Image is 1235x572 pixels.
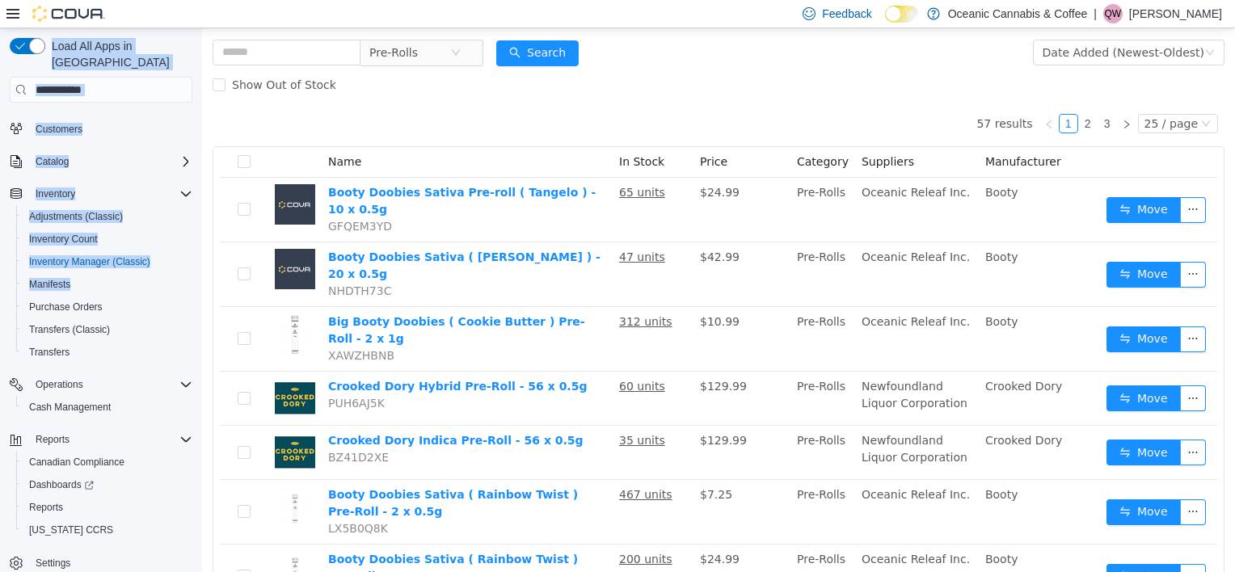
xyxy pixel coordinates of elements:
[588,149,653,214] td: Pre-Rolls
[16,341,199,364] button: Transfers
[588,343,653,397] td: Pre-Rolls
[942,86,996,104] div: 25 / page
[837,86,857,105] li: Previous Page
[660,351,765,381] span: Newfoundland Liquor Corporation
[23,320,192,339] span: Transfers (Classic)
[126,191,190,204] span: GFQEM3YD
[660,287,768,300] span: Oceanic Releaf Inc.
[29,375,192,394] span: Operations
[660,406,765,435] span: Newfoundland Liquor Corporation
[417,222,463,235] u: 47 units
[498,287,537,300] span: $10.99
[23,252,157,271] a: Inventory Manager (Classic)
[783,222,816,235] span: Booty
[417,460,470,473] u: 467 units
[660,524,768,537] span: Oceanic Releaf Inc.
[783,460,816,473] span: Booty
[23,452,131,472] a: Canadian Compliance
[3,150,199,173] button: Catalog
[904,169,979,195] button: icon: swapMove
[3,183,199,205] button: Inventory
[978,357,1004,383] button: icon: ellipsis
[498,524,537,537] span: $24.99
[23,320,116,339] a: Transfers (Classic)
[32,6,105,22] img: Cova
[3,117,199,141] button: Customers
[417,287,470,300] u: 312 units
[783,406,860,418] span: Crooked Dory
[498,158,537,170] span: $24.99
[29,184,82,204] button: Inventory
[885,6,919,23] input: Dark Mode
[23,520,192,540] span: Washington CCRS
[588,452,653,516] td: Pre-Rolls
[29,456,124,469] span: Canadian Compliance
[126,158,394,187] a: Booty Doobies Sativa Pre-roll ( Tangelo ) - 10 x 0.5g
[23,297,109,317] a: Purchase Orders
[1129,4,1222,23] p: [PERSON_NAME]
[417,351,463,364] u: 60 units
[16,473,199,496] a: Dashboards
[73,458,113,498] img: Booty Doobies Sativa ( Rainbow Twist ) Pre-Roll - 2 x 0.5g hero shot
[126,368,183,381] span: PUH6AJ5K
[498,460,530,473] span: $7.25
[73,221,113,261] img: Booty Doobies Sativa ( Summer Haze ) - 20 x 0.5g placeholder
[167,12,216,36] span: Pre-Rolls
[29,119,192,139] span: Customers
[660,127,712,140] span: Suppliers
[896,86,915,105] li: 3
[783,127,859,140] span: Manufacturer
[126,423,187,435] span: BZ41D2XE
[417,406,463,418] u: 35 units
[660,158,768,170] span: Oceanic Releaf Inc.
[588,214,653,279] td: Pre-Rolls
[904,411,979,437] button: icon: swapMove
[23,207,129,226] a: Adjustments (Classic)
[23,275,77,294] a: Manifests
[774,86,830,105] li: 57 results
[29,152,75,171] button: Catalog
[36,187,75,200] span: Inventory
[978,471,1004,497] button: icon: ellipsis
[1003,19,1013,31] i: icon: down
[36,123,82,136] span: Customers
[23,475,100,494] a: Dashboards
[595,127,647,140] span: Category
[978,169,1004,195] button: icon: ellipsis
[73,350,113,390] img: Crooked Dory Hybrid Pre-Roll - 56 x 0.5g hero shot
[588,279,653,343] td: Pre-Rolls
[126,287,383,317] a: Big Booty Doobies ( Cookie Butter ) Pre-Roll - 2 x 1g
[783,158,816,170] span: Booty
[36,155,69,168] span: Catalog
[23,252,192,271] span: Inventory Manager (Classic)
[783,524,816,537] span: Booty
[29,430,76,449] button: Reports
[588,397,653,452] td: Pre-Rolls
[23,452,192,472] span: Canadian Compliance
[417,524,470,537] u: 200 units
[23,343,76,362] a: Transfers
[23,297,192,317] span: Purchase Orders
[783,351,860,364] span: Crooked Dory
[1094,4,1097,23] p: |
[999,90,1009,102] i: icon: down
[29,152,192,171] span: Catalog
[896,86,914,104] a: 3
[23,498,192,517] span: Reports
[904,298,979,324] button: icon: swapMove
[36,433,70,446] span: Reports
[978,536,1004,561] button: icon: ellipsis
[126,406,381,418] a: Crooked Dory Indica Pre-Roll - 56 x 0.5g
[29,301,103,313] span: Purchase Orders
[904,233,979,259] button: icon: swapMove
[29,120,89,139] a: Customers
[126,256,189,269] span: NHDTH73C
[36,557,70,570] span: Settings
[23,50,141,63] span: Show Out of Stock
[16,296,199,318] button: Purchase Orders
[948,4,1088,23] p: Oceanic Cannabis & Coffee
[16,273,199,296] button: Manifests
[23,229,104,249] a: Inventory Count
[498,351,545,364] span: $129.99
